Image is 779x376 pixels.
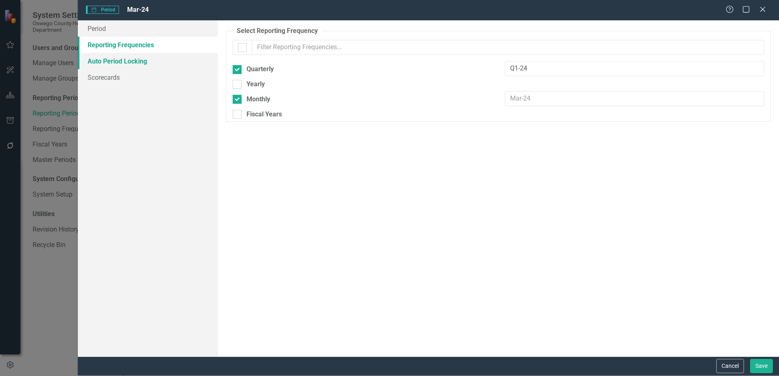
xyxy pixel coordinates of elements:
[750,359,773,373] button: Save
[246,110,282,119] div: Fiscal Years
[78,37,218,53] a: Reporting Frequencies
[78,53,218,69] a: Auto Period Locking
[505,61,764,76] input: Mar-24
[252,40,764,55] input: Filter Reporting Frequencies...
[505,91,764,106] input: Mar-24
[246,80,265,89] div: Yearly
[246,65,274,74] div: Quarterly
[78,20,218,37] a: Period
[246,95,270,104] div: Monthly
[233,26,322,36] legend: Select Reporting Frequency
[86,6,119,14] span: Period
[127,6,149,13] span: Mar-24
[78,69,218,85] a: Scorecards
[716,359,744,373] button: Cancel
